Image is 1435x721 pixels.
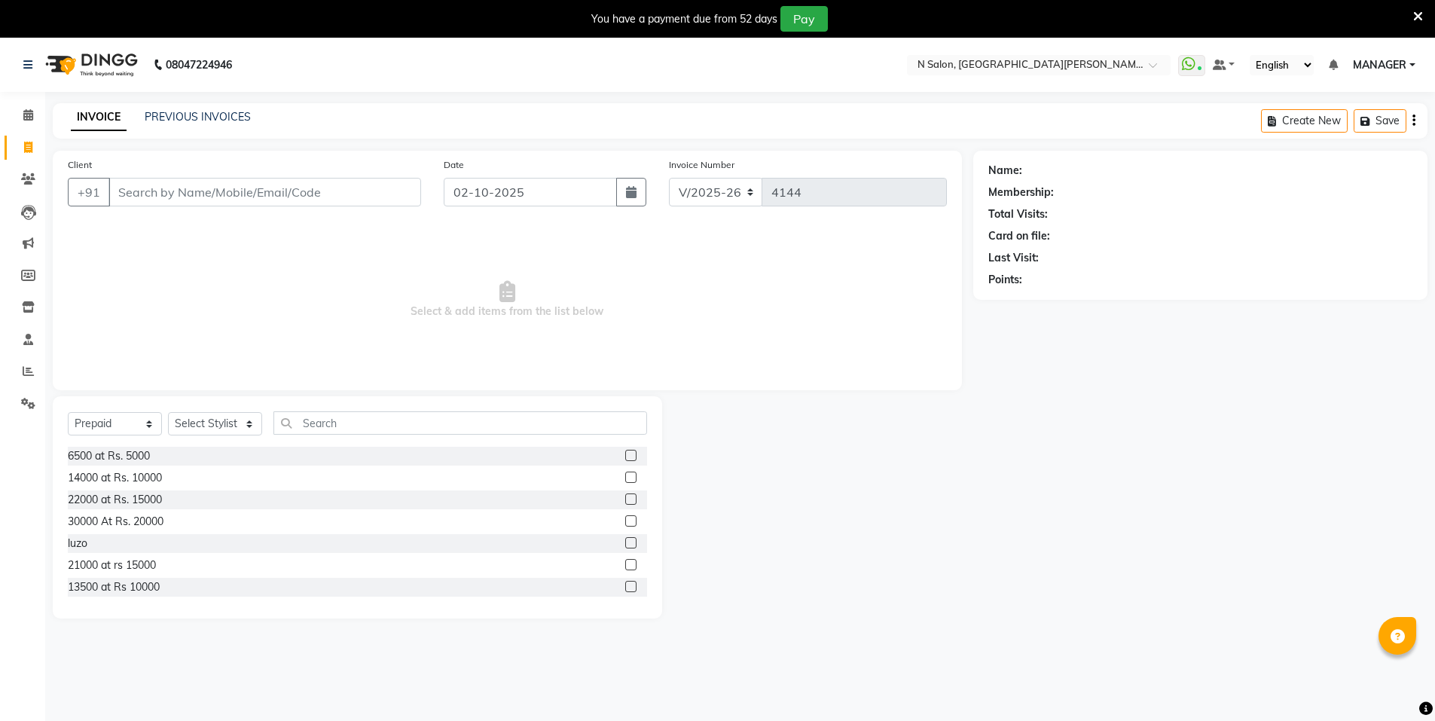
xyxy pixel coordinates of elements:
[68,178,110,206] button: +91
[68,225,947,375] span: Select & add items from the list below
[669,158,734,172] label: Invoice Number
[68,470,162,486] div: 14000 at Rs. 10000
[988,163,1022,179] div: Name:
[1372,661,1420,706] iframe: chat widget
[444,158,464,172] label: Date
[145,110,251,124] a: PREVIOUS INVOICES
[68,492,162,508] div: 22000 at Rs. 15000
[988,250,1039,266] div: Last Visit:
[71,104,127,131] a: INVOICE
[988,185,1054,200] div: Membership:
[988,272,1022,288] div: Points:
[591,11,777,27] div: You have a payment due from 52 days
[38,44,142,86] img: logo
[780,6,828,32] button: Pay
[1354,109,1406,133] button: Save
[988,228,1050,244] div: Card on file:
[273,411,647,435] input: Search
[1353,57,1406,73] span: MANAGER
[68,579,160,595] div: 13500 at Rs 10000
[68,158,92,172] label: Client
[166,44,232,86] b: 08047224946
[68,536,87,551] div: luzo
[988,206,1048,222] div: Total Visits:
[68,448,150,464] div: 6500 at Rs. 5000
[1261,109,1348,133] button: Create New
[108,178,421,206] input: Search by Name/Mobile/Email/Code
[68,514,163,530] div: 30000 At Rs. 20000
[68,558,156,573] div: 21000 at rs 15000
